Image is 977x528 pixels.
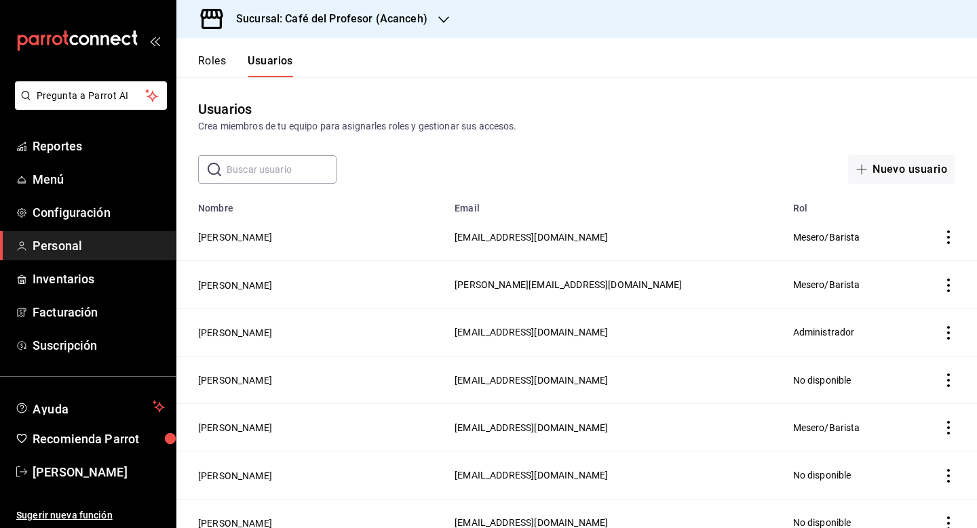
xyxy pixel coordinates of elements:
span: Menú [33,170,165,188]
span: Pregunta a Parrot AI [37,89,146,103]
button: Usuarios [248,54,293,77]
button: [PERSON_NAME] [198,469,272,483]
span: Facturación [33,303,165,321]
span: [PERSON_NAME] [33,463,165,481]
button: Roles [198,54,226,77]
span: [EMAIL_ADDRESS][DOMAIN_NAME] [455,517,608,528]
th: Rol [785,195,908,214]
div: navigation tabs [198,54,293,77]
button: [PERSON_NAME] [198,279,272,292]
input: Buscar usuario [227,156,337,183]
button: [PERSON_NAME] [198,230,272,244]
span: [PERSON_NAME][EMAIL_ADDRESS][DOMAIN_NAME] [455,279,682,290]
button: [PERSON_NAME] [198,326,272,340]
span: Mesero/Barista [793,422,860,433]
h3: Sucursal: Café del Profesor (Acanceh) [225,11,427,27]
span: Reportes [33,137,165,155]
span: [EMAIL_ADDRESS][DOMAIN_NAME] [455,375,608,386]
span: [EMAIL_ADDRESS][DOMAIN_NAME] [455,327,608,338]
span: [EMAIL_ADDRESS][DOMAIN_NAME] [455,422,608,433]
th: Nombre [176,195,446,214]
span: Suscripción [33,336,165,354]
span: Inventarios [33,270,165,288]
button: open_drawer_menu [149,35,160,46]
button: [PERSON_NAME] [198,421,272,434]
button: actions [942,373,955,387]
button: Nuevo usuario [848,155,955,184]
a: Pregunta a Parrot AI [9,98,167,113]
div: Usuarios [198,99,252,119]
th: Email [446,195,784,214]
span: [EMAIL_ADDRESS][DOMAIN_NAME] [455,232,608,243]
button: actions [942,469,955,483]
span: Mesero/Barista [793,232,860,243]
span: Recomienda Parrot [33,430,165,448]
button: actions [942,230,955,244]
span: Administrador [793,327,855,338]
button: actions [942,279,955,292]
span: Configuración [33,203,165,222]
span: Ayuda [33,399,147,415]
button: [PERSON_NAME] [198,373,272,387]
div: Crea miembros de tu equipo para asignarles roles y gestionar sus accesos. [198,119,955,134]
button: actions [942,421,955,434]
span: Personal [33,237,165,255]
span: [EMAIL_ADDRESS][DOMAIN_NAME] [455,470,608,481]
td: No disponible [785,356,908,403]
span: Sugerir nueva función [16,508,165,523]
button: Pregunta a Parrot AI [15,81,167,110]
td: No disponible [785,451,908,499]
span: Mesero/Barista [793,279,860,290]
button: actions [942,326,955,340]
